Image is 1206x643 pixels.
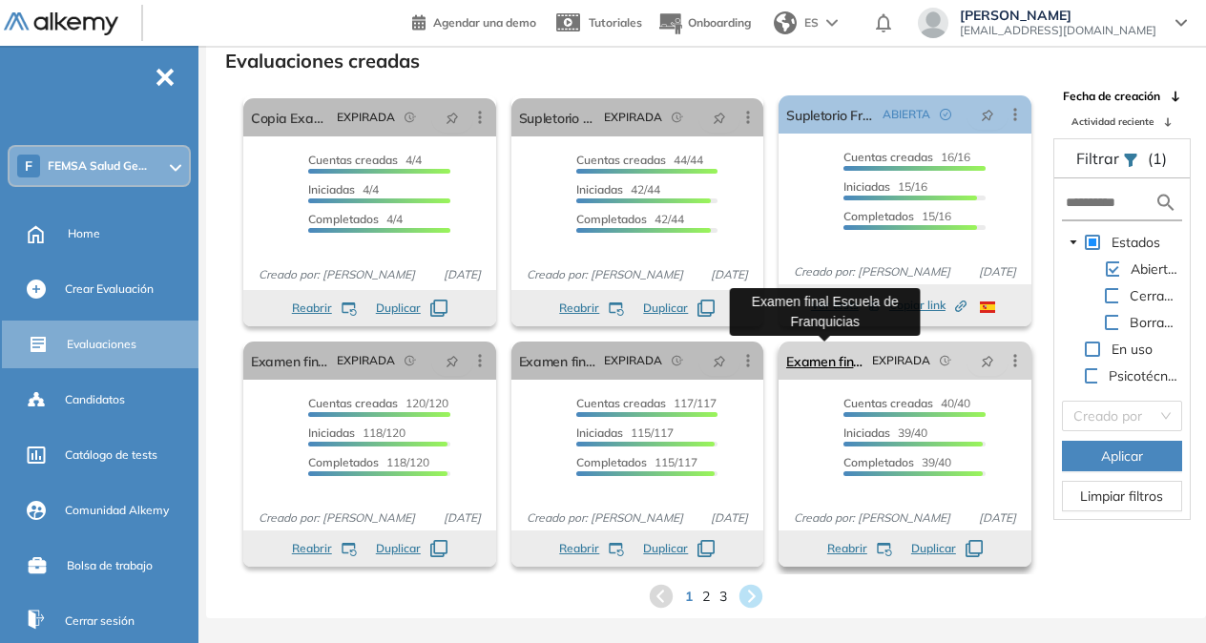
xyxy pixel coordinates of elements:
span: [PERSON_NAME] [960,8,1156,23]
span: Reabrir [559,300,599,317]
span: Cerradas [1126,284,1182,307]
span: Fecha de creación [1063,88,1160,105]
span: ABIERTA [883,106,930,123]
button: Copiar link [889,294,967,317]
span: Creado por: [PERSON_NAME] [251,509,423,527]
button: Duplicar [376,540,447,557]
span: Duplicar [911,540,956,557]
button: pushpin [967,345,1008,376]
button: Reabrir [292,540,357,557]
span: 115/117 [576,455,697,469]
span: 120/120 [308,396,448,410]
span: Agendar una demo [433,15,536,30]
span: Reabrir [292,540,332,557]
span: Evaluaciones [67,336,136,353]
span: Crear Evaluación [65,280,154,298]
button: Aplicar [1062,441,1182,471]
span: Creado por: [PERSON_NAME] [519,266,691,283]
span: Psicotécnicos [1105,364,1182,387]
span: Iniciadas [576,425,623,440]
button: Reabrir [292,300,357,317]
span: field-time [940,355,951,366]
span: Onboarding [688,15,751,30]
span: Creado por: [PERSON_NAME] [251,266,423,283]
span: EXPIRADA [872,352,930,369]
span: Creado por: [PERSON_NAME] [786,509,958,527]
span: Tutoriales [589,15,642,30]
span: [DATE] [436,509,489,527]
span: Duplicar [643,300,688,317]
span: Abiertas [1131,260,1182,278]
span: 42/44 [576,182,660,197]
span: pushpin [981,353,994,368]
a: Supletorio Franquicias escuela de auxiliares [786,95,875,134]
span: Estados [1112,234,1160,251]
span: Duplicar [376,540,421,557]
span: 117/117 [576,396,717,410]
span: pushpin [981,107,994,122]
span: 115/117 [576,425,674,440]
span: field-time [672,112,683,123]
button: pushpin [431,102,473,133]
span: pushpin [713,110,726,125]
h3: Evaluaciones creadas [225,50,420,73]
span: field-time [405,112,416,123]
span: EXPIRADA [337,352,395,369]
span: En uso [1112,341,1153,358]
span: Completados [843,209,914,223]
img: arrow [826,19,838,27]
button: pushpin [431,345,473,376]
span: EXPIRADA [337,109,395,126]
span: Iniciadas [843,179,890,194]
span: Catálogo de tests [65,446,157,464]
span: Limpiar filtros [1080,486,1163,507]
span: EXPIRADA [604,109,662,126]
button: Reabrir [827,540,892,557]
span: Cerradas [1130,287,1186,304]
span: Completados [843,455,914,469]
span: Copiar link [889,297,967,314]
span: [DATE] [971,263,1024,280]
button: pushpin [967,99,1008,130]
span: 4/4 [308,182,379,197]
span: 3 [719,587,727,607]
button: Duplicar [911,540,983,557]
span: field-time [672,355,683,366]
span: [DATE] [703,266,756,283]
span: [EMAIL_ADDRESS][DOMAIN_NAME] [960,23,1156,38]
span: Reabrir [559,540,599,557]
button: Duplicar [643,300,715,317]
a: Examen final etapa 2 grupos 2025 [251,342,329,380]
a: Agendar una demo [412,10,536,32]
button: Reabrir [559,540,624,557]
button: pushpin [698,102,740,133]
span: Completados [576,212,647,226]
span: Cuentas creadas [576,153,666,167]
span: Creado por: [PERSON_NAME] [786,263,958,280]
span: En uso [1108,338,1156,361]
span: Reabrir [292,300,332,317]
span: Home [68,225,100,242]
span: Cerrar sesión [65,612,135,630]
span: Cuentas creadas [843,396,933,410]
span: Completados [308,212,379,226]
button: Duplicar [643,540,715,557]
span: 4/4 [308,212,403,226]
span: 4/4 [308,153,422,167]
span: Duplicar [376,300,421,317]
a: Examen final Escuela de Franquicias [786,342,864,380]
span: ES [804,14,819,31]
span: 16/16 [843,150,970,164]
span: Aplicar [1101,446,1143,467]
span: Abiertas [1127,258,1182,280]
img: Logo [4,12,118,36]
span: check-circle [940,109,951,120]
span: Cuentas creadas [308,396,398,410]
a: Copia Examen final Escuela de auxiliares etapa 1 [251,98,329,136]
span: Estados [1108,231,1164,254]
span: [DATE] [703,509,756,527]
span: Filtrar [1076,149,1123,168]
span: Borrador [1126,311,1182,334]
span: Psicotécnicos [1109,367,1192,384]
span: Duplicar [643,540,688,557]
